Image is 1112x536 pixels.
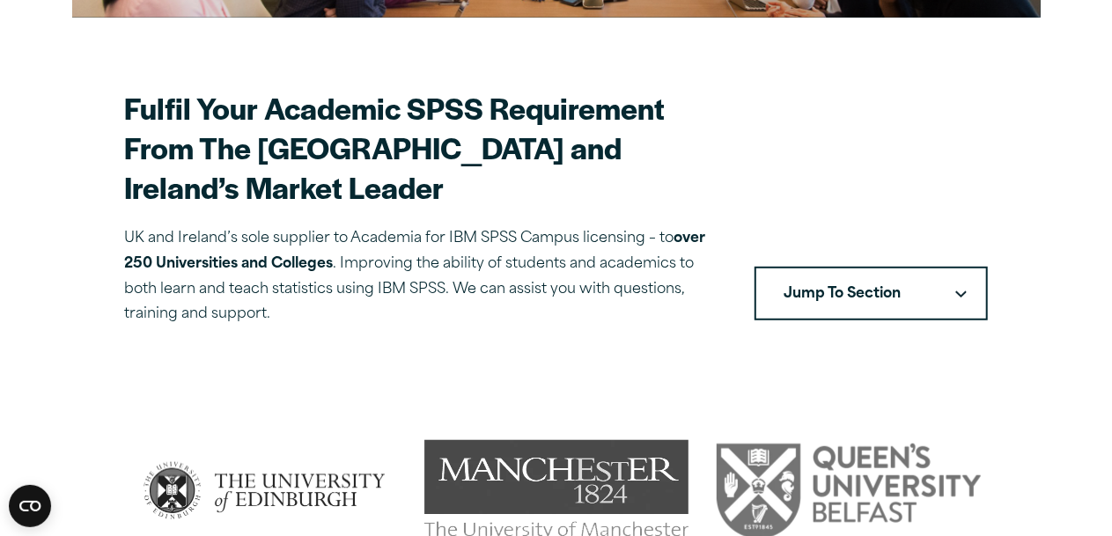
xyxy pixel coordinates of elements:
button: Jump To SectionDownward pointing chevron [755,267,988,321]
img: University of Edinburgh [132,455,396,527]
svg: Downward pointing chevron [955,290,967,298]
p: UK and Ireland’s sole supplier to Academia for IBM SPSS Campus licensing – to . Improving the abi... [125,226,712,327]
h2: Fulfil Your Academic SPSS Requirement From The [GEOGRAPHIC_DATA] and Ireland’s Market Leader [125,88,712,207]
strong: over 250 Universities and Colleges [125,231,706,271]
button: Open CMP widget [9,485,51,527]
nav: Table of Contents [755,267,988,321]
